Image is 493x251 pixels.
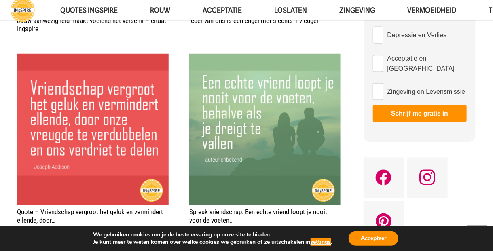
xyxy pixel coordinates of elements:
a: Ieder van ons is een engel met slechts 1 vleugel [189,17,318,25]
a: Spreuk vriendschap: Een echte vriend loopt je nooit voor de voeten.. [189,208,327,224]
img: Quote over vriendschap: Een echte vriend... | www.ingspire.nl [189,54,341,205]
a: Facebook [364,158,404,198]
input: Zingeving en Levensmissie [373,83,383,100]
button: Accepteer [349,231,398,246]
a: Spreuk vriendschap: Een echte vriend loopt je nooit voor de voeten.. [189,54,341,205]
button: Schrijf me gratis in [373,105,467,122]
a: Quote – Vriendschap vergroot het geluk en vermindert ellende, door… [17,208,163,224]
span: VERMOEIDHEID [407,6,456,14]
input: Acceptatie en [GEOGRAPHIC_DATA] [373,55,383,72]
button: settings [311,238,331,246]
span: Acceptatie en [GEOGRAPHIC_DATA] [387,53,467,74]
img: Quote: Vriendschap vergroot het geluk en vermindert ellende, door onze vreugde te verdubbelen en ... [17,54,169,205]
span: Depressie en Verlies [387,30,447,40]
a: Quote – Vriendschap vergroot het geluk en vermindert ellende, door… [17,54,169,205]
a: Terug naar top [467,225,487,245]
p: We gebruiken cookies om je de beste ervaring op onze site te bieden. [93,231,332,238]
a: Jouw aanwezigheid maakt voelend het verschil – citaat Ingspire [17,17,167,33]
a: Pinterest [364,201,404,242]
a: Instagram [407,158,448,198]
input: Depressie en Verlies [373,27,383,44]
span: QUOTES INGSPIRE [60,6,118,14]
span: Zingeving en Levensmissie [387,86,465,97]
span: Loslaten [274,6,307,14]
span: Acceptatie [203,6,242,14]
p: Je kunt meer te weten komen over welke cookies we gebruiken of ze uitschakelen in . [93,238,332,246]
span: Zingeving [339,6,375,14]
span: ROUW [150,6,170,14]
